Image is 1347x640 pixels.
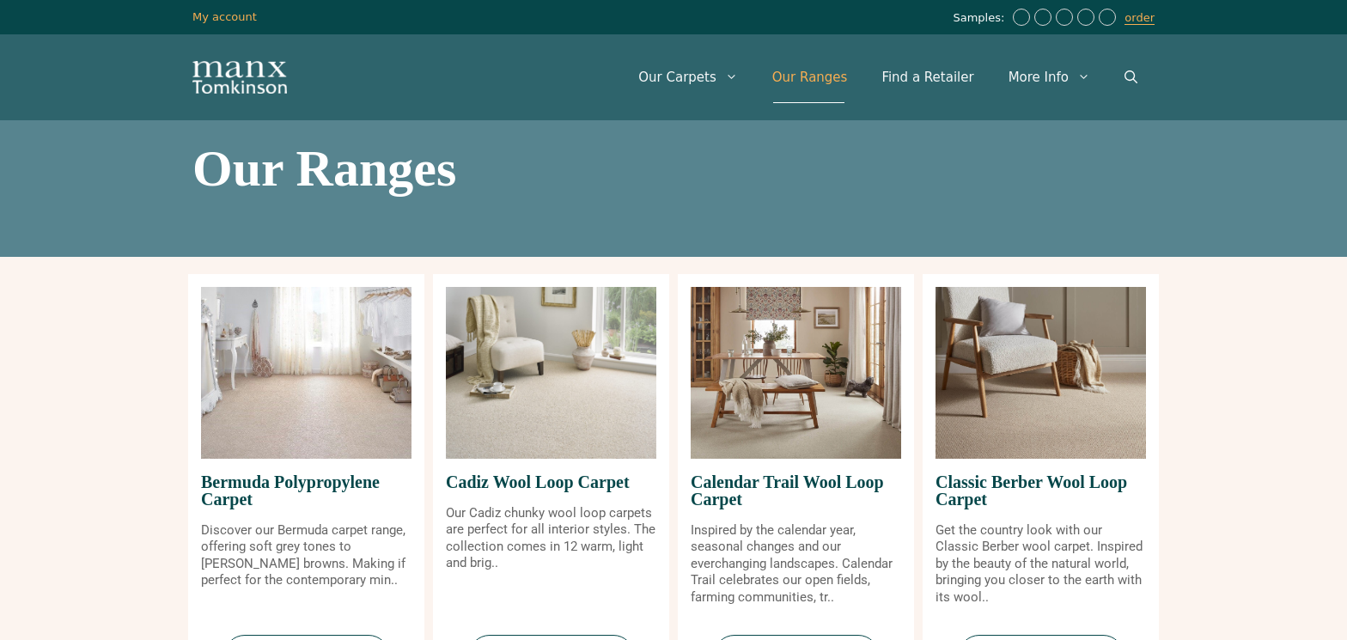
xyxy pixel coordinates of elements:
[691,522,901,606] p: Inspired by the calendar year, seasonal changes and our everchanging landscapes. Calendar Trail c...
[201,459,411,522] span: Bermuda Polypropylene Carpet
[192,61,287,94] img: Manx Tomkinson
[691,287,901,459] img: Calendar Trail Wool Loop Carpet
[621,52,755,103] a: Our Carpets
[201,522,411,589] p: Discover our Bermuda carpet range, offering soft grey tones to [PERSON_NAME] browns. Making if pe...
[936,287,1146,459] img: Classic Berber Wool Loop Carpet
[1125,11,1155,25] a: order
[201,287,411,459] img: Bermuda Polypropylene Carpet
[192,10,257,23] a: My account
[621,52,1155,103] nav: Primary
[936,459,1146,522] span: Classic Berber Wool Loop Carpet
[192,143,1155,194] h1: Our Ranges
[1107,52,1155,103] a: Open Search Bar
[936,522,1146,606] p: Get the country look with our Classic Berber wool carpet. Inspired by the beauty of the natural w...
[446,287,656,459] img: Cadiz Wool Loop Carpet
[953,11,1009,26] span: Samples:
[755,52,865,103] a: Our Ranges
[446,505,656,572] p: Our Cadiz chunky wool loop carpets are perfect for all interior styles. The collection comes in 1...
[446,459,656,505] span: Cadiz Wool Loop Carpet
[691,459,901,522] span: Calendar Trail Wool Loop Carpet
[864,52,990,103] a: Find a Retailer
[991,52,1107,103] a: More Info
